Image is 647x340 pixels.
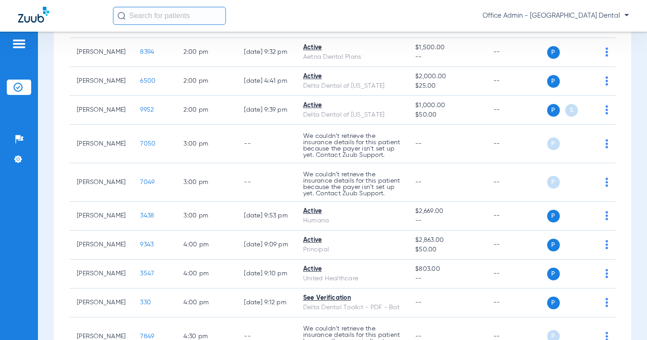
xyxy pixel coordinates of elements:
td: [PERSON_NAME] [70,125,133,163]
td: [DATE] 9:09 PM [237,231,296,260]
span: $25.00 [415,81,478,91]
span: P [547,239,560,251]
td: [PERSON_NAME] [70,96,133,125]
td: [PERSON_NAME] [70,288,133,317]
td: [PERSON_NAME] [70,163,133,202]
div: Active [303,43,401,52]
td: [PERSON_NAME] [70,67,133,96]
span: $1,500.00 [415,43,478,52]
span: 3438 [140,212,154,219]
span: $803.00 [415,264,478,274]
span: S [565,104,578,117]
img: group-dot-blue.svg [605,178,608,187]
td: [DATE] 4:41 PM [237,67,296,96]
span: -- [415,274,478,283]
td: 4:00 PM [176,288,237,317]
img: group-dot-blue.svg [605,240,608,249]
span: $2,000.00 [415,72,478,81]
td: 2:00 PM [176,96,237,125]
td: [PERSON_NAME] [70,202,133,231]
img: Search Icon [117,12,126,20]
td: -- [486,231,547,260]
div: Delta Dental of [US_STATE] [303,110,401,120]
div: Active [303,264,401,274]
td: -- [486,38,547,67]
td: [DATE] 9:53 PM [237,202,296,231]
td: -- [486,67,547,96]
span: -- [415,179,422,185]
td: -- [237,125,296,163]
td: 3:00 PM [176,125,237,163]
span: -- [415,216,478,226]
span: P [547,297,560,309]
td: -- [486,96,547,125]
span: $1,000.00 [415,101,478,110]
span: -- [415,141,422,147]
input: Search for patients [113,7,226,25]
td: [PERSON_NAME] [70,38,133,67]
span: $50.00 [415,245,478,255]
td: -- [486,163,547,202]
div: Active [303,236,401,245]
td: 3:00 PM [176,163,237,202]
img: group-dot-blue.svg [605,139,608,148]
img: hamburger-icon [12,38,26,49]
img: group-dot-blue.svg [605,76,608,85]
span: $50.00 [415,110,478,120]
span: P [547,104,560,117]
span: P [547,137,560,150]
img: group-dot-blue.svg [605,47,608,57]
iframe: Chat Widget [602,297,647,340]
td: 2:00 PM [176,38,237,67]
td: [PERSON_NAME] [70,260,133,288]
td: [DATE] 9:12 PM [237,288,296,317]
td: 4:00 PM [176,231,237,260]
td: -- [486,288,547,317]
p: We couldn’t retrieve the insurance details for this patient because the payer isn’t set up yet. C... [303,171,401,197]
td: -- [486,260,547,288]
span: P [547,176,560,189]
span: P [547,268,560,280]
span: -- [415,299,422,306]
img: group-dot-blue.svg [605,105,608,114]
td: [DATE] 9:32 PM [237,38,296,67]
span: Office Admin - [GEOGRAPHIC_DATA] Dental [483,11,629,20]
span: $2,863.00 [415,236,478,245]
td: -- [486,125,547,163]
div: Active [303,101,401,110]
span: 6500 [140,78,155,84]
div: Active [303,72,401,81]
div: Principal [303,245,401,255]
span: 9952 [140,107,154,113]
span: P [547,210,560,222]
td: -- [237,163,296,202]
span: 3547 [140,270,154,277]
div: Active [303,207,401,216]
span: $2,669.00 [415,207,478,216]
div: Delta Dental Toolkit - PDF - Bot [303,303,401,312]
td: [DATE] 9:10 PM [237,260,296,288]
td: 3:00 PM [176,202,237,231]
div: Humana [303,216,401,226]
p: We couldn’t retrieve the insurance details for this patient because the payer isn’t set up yet. C... [303,133,401,158]
td: -- [486,202,547,231]
span: 7049 [140,179,155,185]
span: -- [415,333,422,340]
div: United Healthcare [303,274,401,283]
td: 2:00 PM [176,67,237,96]
div: Delta Dental of [US_STATE] [303,81,401,91]
span: P [547,75,560,88]
span: -- [415,52,478,62]
span: 9343 [140,241,154,248]
div: See Verification [303,293,401,303]
img: Zuub Logo [18,7,49,23]
span: 8394 [140,49,154,55]
td: [DATE] 9:39 PM [237,96,296,125]
span: 7849 [140,333,154,340]
span: 330 [140,299,151,306]
img: group-dot-blue.svg [605,269,608,278]
td: 4:00 PM [176,260,237,288]
span: 7050 [140,141,155,147]
td: [PERSON_NAME] [70,231,133,260]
